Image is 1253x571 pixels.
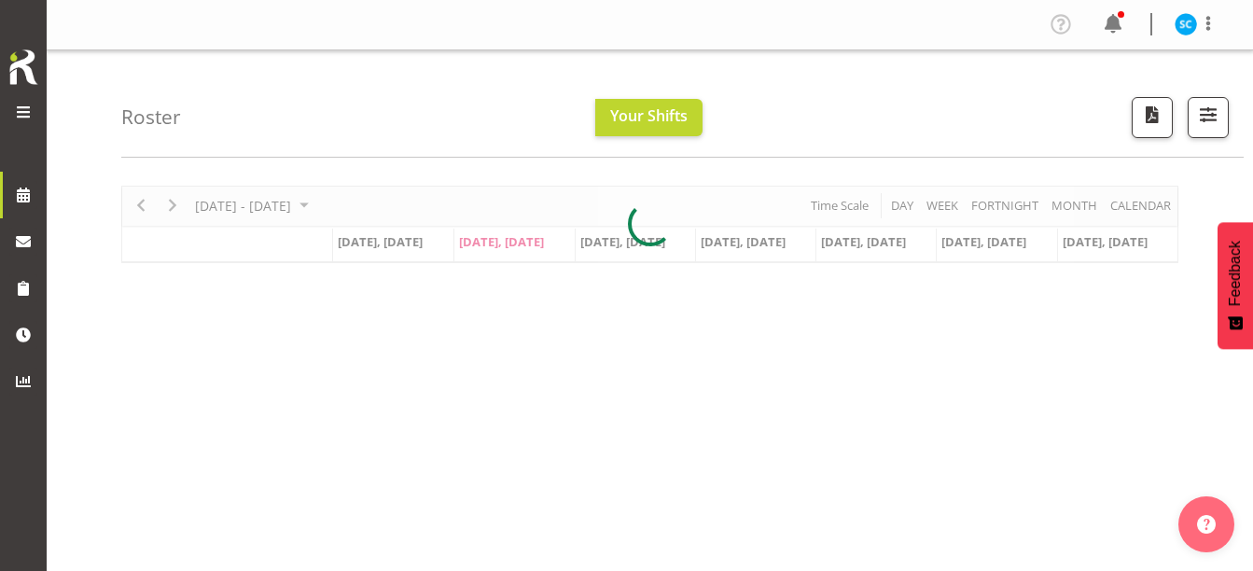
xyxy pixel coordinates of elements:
[1132,97,1173,138] button: Download a PDF of the roster according to the set date range.
[1188,97,1229,138] button: Filter Shifts
[5,47,42,88] img: Rosterit icon logo
[610,105,688,126] span: Your Shifts
[1197,515,1216,534] img: help-xxl-2.png
[1227,241,1244,306] span: Feedback
[121,106,181,128] h4: Roster
[1175,13,1197,35] img: stuart-craig9761.jpg
[1218,222,1253,349] button: Feedback - Show survey
[595,99,703,136] button: Your Shifts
